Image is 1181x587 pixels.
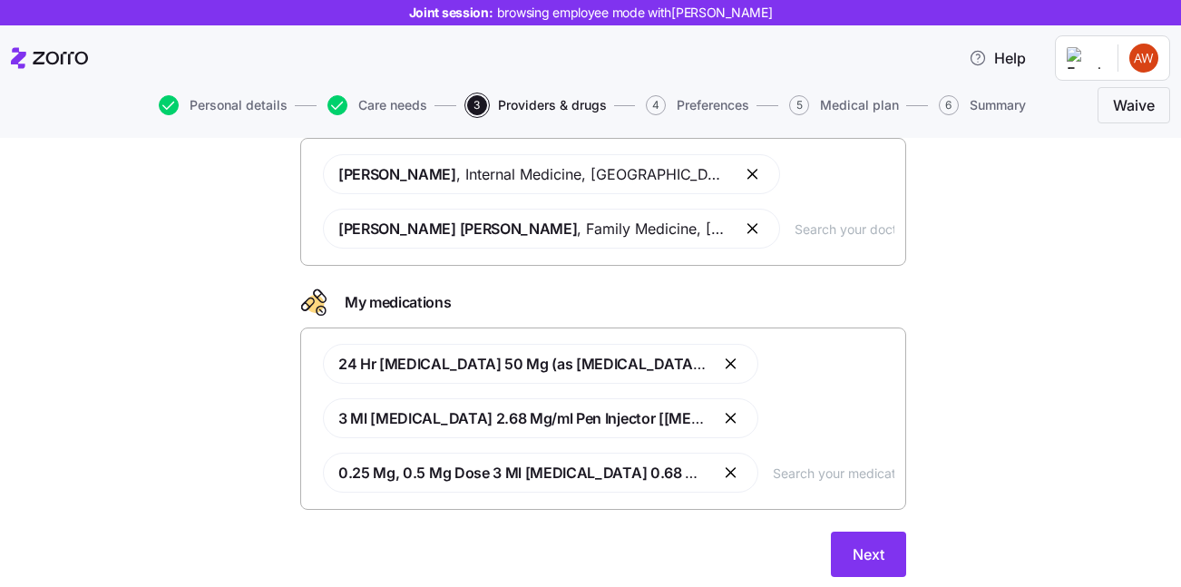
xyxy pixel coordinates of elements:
span: Help [969,47,1026,69]
span: Preferences [677,99,749,112]
input: Search your medications [773,463,894,483]
button: Help [954,40,1040,76]
span: Joint session: [409,4,773,22]
svg: Drugs [300,288,330,317]
img: e42eed887877dd140265e7ca843a5d14 [1129,44,1158,73]
button: 6Summary [939,95,1026,115]
span: Next [853,543,884,565]
button: Waive [1098,87,1170,123]
span: Waive [1113,94,1155,116]
button: Next [831,532,906,577]
span: browsing employee mode with [PERSON_NAME] [497,4,773,22]
a: Care needs [324,95,427,115]
span: 4 [646,95,666,115]
span: , Internal Medicine , [GEOGRAPHIC_DATA], [GEOGRAPHIC_DATA] [338,163,728,186]
input: Search your doctors [795,219,894,239]
span: 0.25 Mg, 0.5 Mg Dose 3 Ml [MEDICAL_DATA] 0.68 Mg/ml Pen Injector [338,464,811,482]
span: Summary [970,99,1026,112]
button: Personal details [159,95,288,115]
button: Care needs [327,95,427,115]
span: My medications [345,291,452,314]
span: , Family Medicine , [GEOGRAPHIC_DATA], [GEOGRAPHIC_DATA] [338,218,728,240]
button: 3Providers & drugs [467,95,607,115]
button: 4Preferences [646,95,749,115]
button: 5Medical plan [789,95,899,115]
span: [PERSON_NAME] [PERSON_NAME] [338,220,577,238]
span: Providers & drugs [498,99,607,112]
span: Medical plan [820,99,899,112]
a: 3Providers & drugs [464,95,607,115]
span: 3 Ml [MEDICAL_DATA] 2.68 Mg/ml Pen Injector [[MEDICAL_DATA]] [338,409,791,427]
span: Personal details [190,99,288,112]
span: [PERSON_NAME] [338,165,456,183]
img: Employer logo [1067,47,1103,69]
span: 5 [789,95,809,115]
span: Care needs [358,99,427,112]
span: 3 [467,95,487,115]
span: 6 [939,95,959,115]
a: Personal details [155,95,288,115]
